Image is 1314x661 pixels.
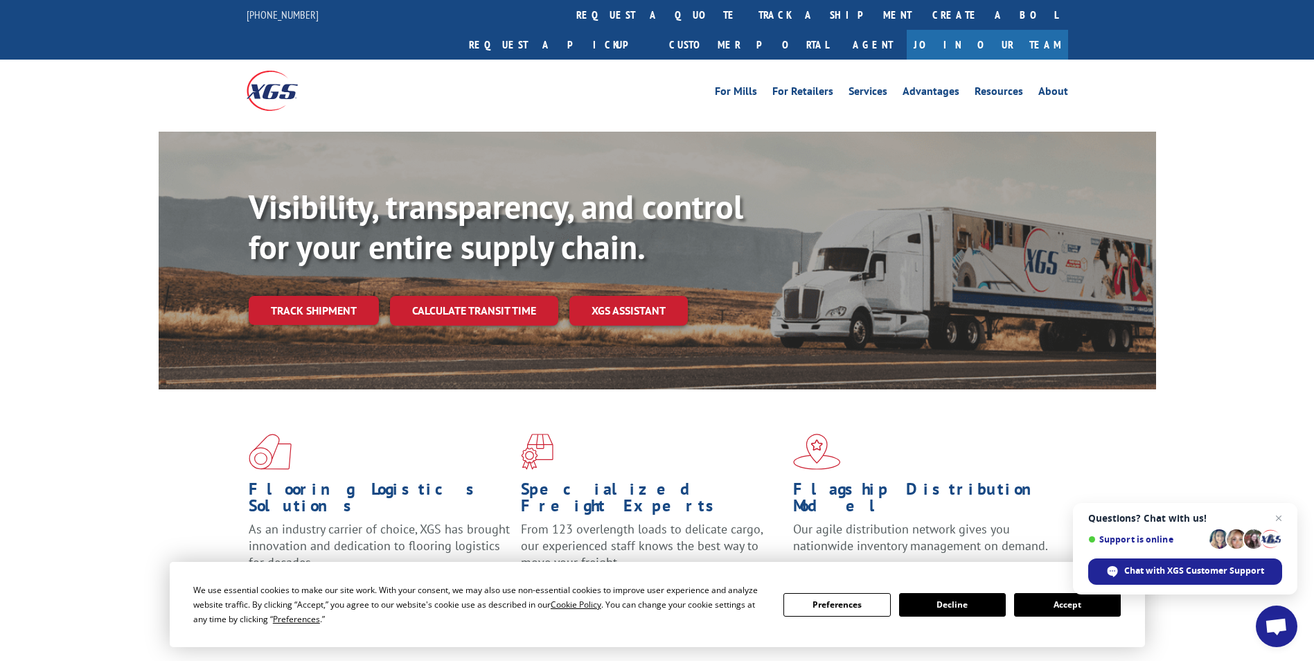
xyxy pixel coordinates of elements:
span: Chat with XGS Customer Support [1124,565,1264,577]
a: Resources [975,86,1023,101]
span: Cookie Policy [551,599,601,610]
p: From 123 overlength loads to delicate cargo, our experienced staff knows the best way to move you... [521,521,783,583]
button: Decline [899,593,1006,617]
span: Chat with XGS Customer Support [1088,558,1282,585]
div: We use essential cookies to make our site work. With your consent, we may also use non-essential ... [193,583,767,626]
span: Preferences [273,613,320,625]
span: Our agile distribution network gives you nationwide inventory management on demand. [793,521,1048,554]
a: For Retailers [772,86,833,101]
a: Services [849,86,887,101]
a: XGS ASSISTANT [569,296,688,326]
h1: Flooring Logistics Solutions [249,481,510,521]
span: Questions? Chat with us! [1088,513,1282,524]
a: Open chat [1256,606,1297,647]
button: Preferences [783,593,890,617]
a: Request a pickup [459,30,659,60]
span: Support is online [1088,534,1205,545]
a: For Mills [715,86,757,101]
h1: Specialized Freight Experts [521,481,783,521]
button: Accept [1014,593,1121,617]
a: Track shipment [249,296,379,325]
a: About [1038,86,1068,101]
img: xgs-icon-flagship-distribution-model-red [793,434,841,470]
a: Agent [839,30,907,60]
h1: Flagship Distribution Model [793,481,1055,521]
a: Join Our Team [907,30,1068,60]
img: xgs-icon-focused-on-flooring-red [521,434,553,470]
a: Customer Portal [659,30,839,60]
div: Cookie Consent Prompt [170,562,1145,647]
img: xgs-icon-total-supply-chain-intelligence-red [249,434,292,470]
a: Advantages [903,86,959,101]
b: Visibility, transparency, and control for your entire supply chain. [249,185,743,268]
a: Calculate transit time [390,296,558,326]
span: As an industry carrier of choice, XGS has brought innovation and dedication to flooring logistics... [249,521,510,570]
a: [PHONE_NUMBER] [247,8,319,21]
